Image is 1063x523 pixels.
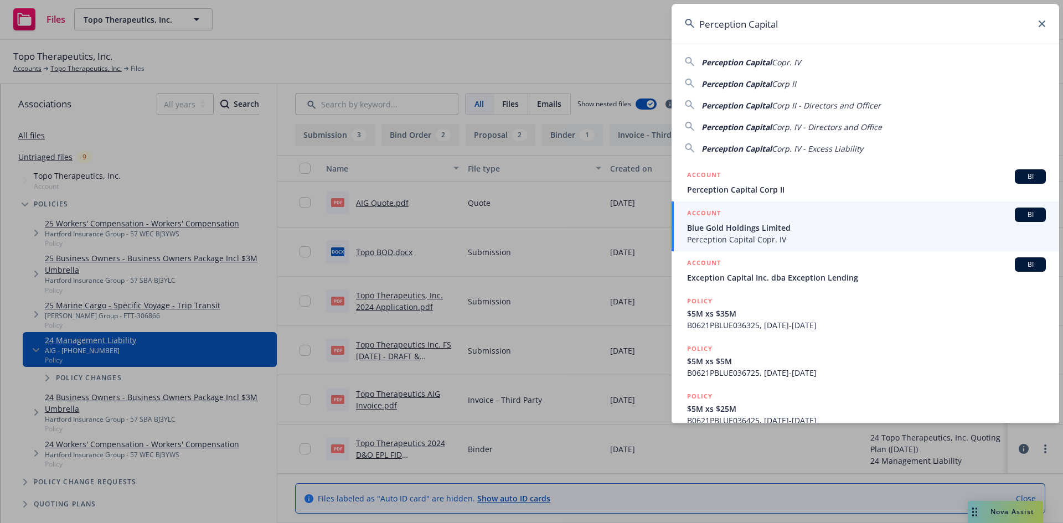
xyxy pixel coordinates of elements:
[687,355,1046,367] span: $5M xs $5M
[672,201,1059,251] a: ACCOUNTBIBlue Gold Holdings LimitedPerception Capital Copr. IV
[672,337,1059,385] a: POLICY$5M xs $5MB0621PBLUE036725, [DATE]-[DATE]
[772,100,881,111] span: Corp II - Directors and Officer
[687,415,1046,426] span: B0621PBLUE036425, [DATE]-[DATE]
[701,143,772,154] span: Perception Capital
[687,234,1046,245] span: Perception Capital Copr. IV
[672,289,1059,337] a: POLICY$5M xs $35MB0621PBLUE036325, [DATE]-[DATE]
[772,57,801,68] span: Copr. IV
[687,272,1046,283] span: Exception Capital Inc. dba Exception Lending
[701,122,772,132] span: Perception Capital
[687,403,1046,415] span: $5M xs $25M
[687,222,1046,234] span: Blue Gold Holdings Limited
[687,169,721,183] h5: ACCOUNT
[701,79,772,89] span: Perception Capital
[687,308,1046,319] span: $5M xs $35M
[1019,210,1041,220] span: BI
[687,367,1046,379] span: B0621PBLUE036725, [DATE]-[DATE]
[672,385,1059,432] a: POLICY$5M xs $25MB0621PBLUE036425, [DATE]-[DATE]
[687,319,1046,331] span: B0621PBLUE036325, [DATE]-[DATE]
[687,296,713,307] h5: POLICY
[687,257,721,271] h5: ACCOUNT
[687,184,1046,195] span: Perception Capital Corp II
[772,143,863,154] span: Corp. IV - Excess Liability
[772,122,882,132] span: Corp. IV - Directors and Office
[672,251,1059,289] a: ACCOUNTBIException Capital Inc. dba Exception Lending
[672,4,1059,44] input: Search...
[1019,260,1041,270] span: BI
[1019,172,1041,182] span: BI
[687,391,713,402] h5: POLICY
[772,79,796,89] span: Corp II
[672,163,1059,201] a: ACCOUNTBIPerception Capital Corp II
[701,57,772,68] span: Perception Capital
[687,208,721,221] h5: ACCOUNT
[701,100,772,111] span: Perception Capital
[687,343,713,354] h5: POLICY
